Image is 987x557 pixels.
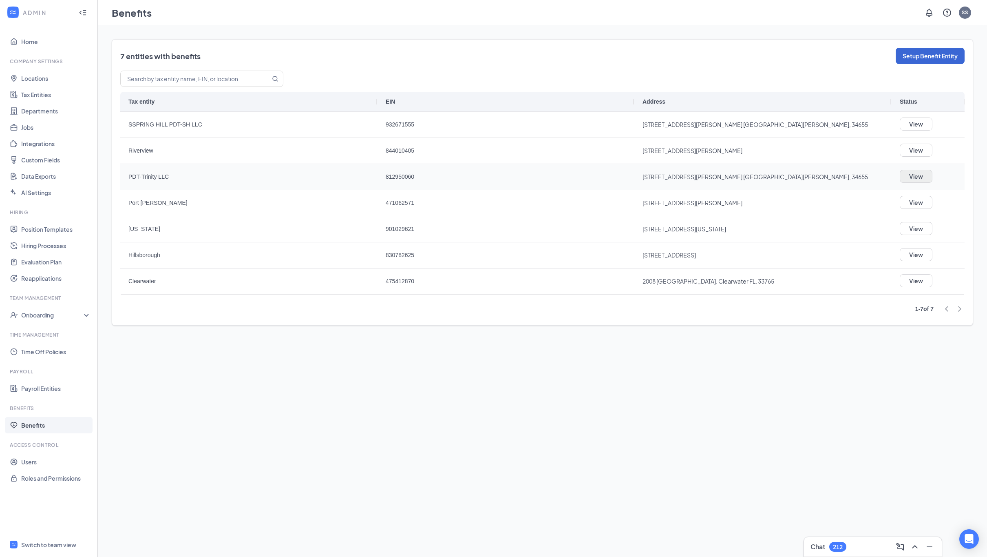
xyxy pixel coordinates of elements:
[643,98,665,105] span: Address
[10,311,18,319] svg: UserCheck
[896,48,965,64] button: Setup Benefit Entity
[10,209,89,216] div: Hiring
[386,217,626,242] span: 901029621
[386,191,626,215] span: 471062571
[643,191,883,215] span: [STREET_ADDRESS][PERSON_NAME]
[810,542,825,551] h3: Chat
[21,270,91,286] a: Reapplications
[128,164,369,189] span: PDT-Trinity LLC
[900,170,932,183] button: View
[21,221,91,237] a: Position Templates
[21,470,91,486] a: Roles and Permissions
[959,529,979,549] div: Open Intercom Messenger
[10,405,89,412] div: Benefits
[942,8,952,18] svg: QuestionInfo
[21,237,91,254] a: Hiring Processes
[21,454,91,470] a: Users
[643,164,883,189] span: [STREET_ADDRESS][PERSON_NAME] [GEOGRAPHIC_DATA][PERSON_NAME], 34655
[893,540,906,553] button: ComposeMessage
[128,217,369,242] span: [US_STATE]
[900,274,932,287] button: View
[272,75,278,82] svg: MagnifyingGlass
[21,152,91,168] a: Custom Fields
[9,8,17,16] svg: WorkstreamLogo
[900,222,932,235] button: View
[925,542,934,552] svg: Minimize
[962,9,968,16] div: SS
[21,417,91,433] a: Benefits
[128,138,369,163] span: Riverview
[21,135,91,152] a: Integrations
[10,331,89,338] div: Time Management
[833,544,843,550] div: 212
[900,98,917,105] span: Status
[895,542,905,552] svg: ComposeMessage
[79,9,87,17] svg: Collapse
[922,540,935,553] button: Minimize
[21,33,91,50] a: Home
[386,98,395,105] span: EIN
[10,295,89,302] div: Team Management
[11,542,16,547] svg: WorkstreamLogo
[21,70,91,87] a: Locations
[910,542,920,552] svg: ChevronUp
[908,540,921,553] button: ChevronUp
[112,6,152,20] h1: Benefits
[21,103,91,119] a: Departments
[128,98,155,105] span: Tax entity
[900,118,932,131] button: View
[10,442,89,448] div: Access control
[643,243,883,268] span: [STREET_ADDRESS]
[21,311,84,319] div: Onboarding
[643,138,883,163] span: [STREET_ADDRESS][PERSON_NAME]
[21,541,76,549] div: Switch to team view
[21,168,91,184] a: Data Exports
[386,112,626,137] span: 932671555
[21,254,91,270] a: Evaluation Plan
[21,119,91,135] a: Jobs
[915,304,934,313] div: 1 - 7 of 7
[386,243,626,268] span: 830782625
[21,380,91,397] a: Payroll Entities
[386,164,626,189] span: 812950060
[128,269,369,294] span: Clearwater
[21,344,91,360] a: Time Off Policies
[900,248,932,261] button: View
[128,112,369,137] span: SSPRING HILL PDT-SH LLC
[21,87,91,103] a: Tax Entities
[643,269,883,294] span: 2008 [GEOGRAPHIC_DATA]. Clearwater FL, 33765
[10,58,89,65] div: Company Settings
[386,138,626,163] span: 844010405
[924,8,934,18] svg: Notifications
[128,191,369,215] span: Port [PERSON_NAME]
[23,9,71,17] div: ADMIN
[128,243,369,268] span: Hillsborough
[10,368,89,375] div: Payroll
[21,184,91,201] a: AI Settings
[121,71,261,87] input: Search by tax entity name, EIN, or location
[900,144,932,157] button: View
[643,217,883,242] span: [STREET_ADDRESS][US_STATE]
[643,112,883,137] span: [STREET_ADDRESS][PERSON_NAME] [GEOGRAPHIC_DATA][PERSON_NAME], 34655
[120,51,201,61] h2: 7 entities with benefits
[386,269,626,294] span: 475412870
[900,196,932,209] button: View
